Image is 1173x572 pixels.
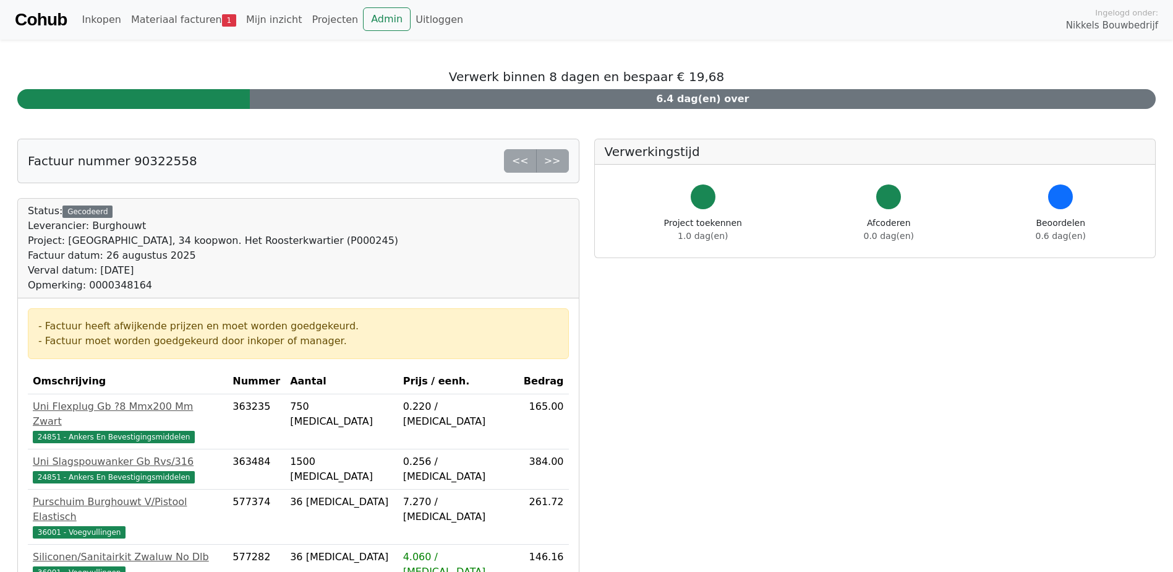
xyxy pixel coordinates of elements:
[33,471,195,483] span: 24851 - Ankers En Bevestigingsmiddelen
[28,154,197,168] h5: Factuur nummer 90322558
[77,7,126,32] a: Inkopen
[28,204,398,293] div: Status:
[228,394,285,449] td: 363235
[518,449,568,490] td: 384.00
[363,7,411,31] a: Admin
[228,369,285,394] th: Nummer
[398,369,518,394] th: Prijs / eenh.
[28,219,398,233] div: Leverancier: Burghouwt
[33,454,223,469] div: Uni Slagspouwanker Gb Rvs/316
[222,14,236,27] span: 1
[28,369,228,394] th: Omschrijving
[678,231,728,241] span: 1.0 dag(en)
[33,495,223,524] div: Purschuim Burghouwt V/Pistool Elastisch
[403,454,513,484] div: 0.256 / [MEDICAL_DATA]
[1036,217,1086,243] div: Beoordelen
[62,206,113,218] div: Gecodeerd
[411,7,468,32] a: Uitloggen
[864,231,914,241] span: 0.0 dag(en)
[664,217,742,243] div: Project toekennen
[33,454,223,484] a: Uni Slagspouwanker Gb Rvs/31624851 - Ankers En Bevestigingsmiddelen
[285,369,398,394] th: Aantal
[290,495,393,509] div: 36 [MEDICAL_DATA]
[228,490,285,545] td: 577374
[126,7,241,32] a: Materiaal facturen1
[250,89,1156,109] div: 6.4 dag(en) over
[1066,19,1158,33] span: Nikkels Bouwbedrijf
[28,248,398,263] div: Factuur datum: 26 augustus 2025
[605,144,1146,159] h5: Verwerkingstijd
[518,369,568,394] th: Bedrag
[290,454,393,484] div: 1500 [MEDICAL_DATA]
[33,526,126,539] span: 36001 - Voegvullingen
[17,69,1156,84] h5: Verwerk binnen 8 dagen en bespaar € 19,68
[38,319,558,334] div: - Factuur heeft afwijkende prijzen en moet worden goedgekeurd.
[307,7,363,32] a: Projecten
[33,495,223,539] a: Purschuim Burghouwt V/Pistool Elastisch36001 - Voegvullingen
[290,550,393,565] div: 36 [MEDICAL_DATA]
[241,7,307,32] a: Mijn inzicht
[33,431,195,443] span: 24851 - Ankers En Bevestigingsmiddelen
[15,5,67,35] a: Cohub
[33,399,223,444] a: Uni Flexplug Gb ?8 Mmx200 Mm Zwart24851 - Ankers En Bevestigingsmiddelen
[33,550,223,565] div: Siliconen/Sanitairkit Zwaluw No Dlb
[38,334,558,349] div: - Factuur moet worden goedgekeurd door inkoper of manager.
[228,449,285,490] td: 363484
[864,217,914,243] div: Afcoderen
[403,399,513,429] div: 0.220 / [MEDICAL_DATA]
[290,399,393,429] div: 750 [MEDICAL_DATA]
[403,495,513,524] div: 7.270 / [MEDICAL_DATA]
[33,399,223,429] div: Uni Flexplug Gb ?8 Mmx200 Mm Zwart
[1036,231,1086,241] span: 0.6 dag(en)
[518,490,568,545] td: 261.72
[28,278,398,293] div: Opmerking: 0000348164
[28,233,398,248] div: Project: [GEOGRAPHIC_DATA], 34 koopwon. Het Roosterkwartier (P000245)
[518,394,568,449] td: 165.00
[1095,7,1158,19] span: Ingelogd onder:
[28,263,398,278] div: Verval datum: [DATE]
